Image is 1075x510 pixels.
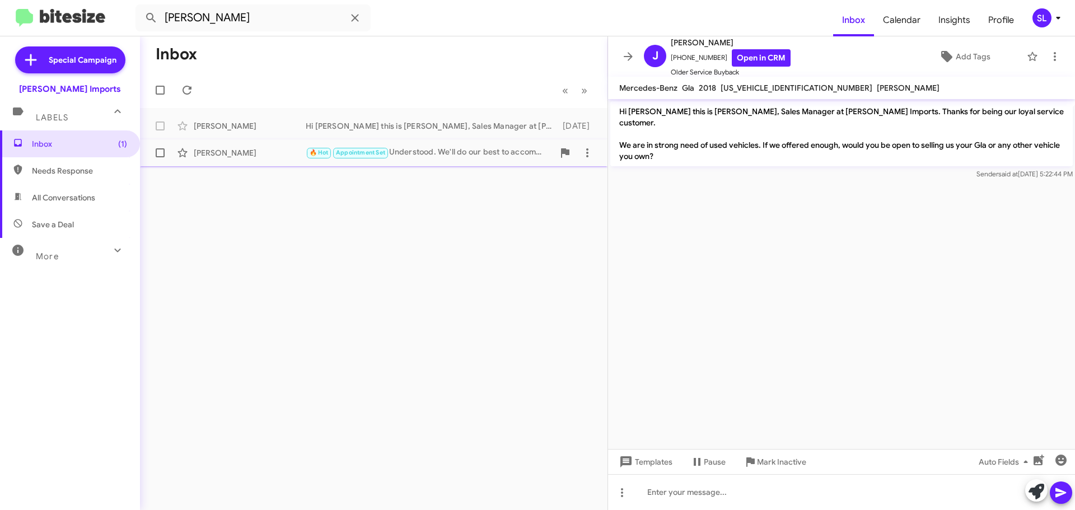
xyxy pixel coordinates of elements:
[833,4,874,36] a: Inbox
[671,49,791,67] span: [PHONE_NUMBER]
[617,452,672,472] span: Templates
[581,83,587,97] span: »
[36,113,68,123] span: Labels
[336,149,385,156] span: Appointment Set
[970,452,1041,472] button: Auto Fields
[194,147,306,158] div: [PERSON_NAME]
[156,45,197,63] h1: Inbox
[574,79,594,102] button: Next
[735,452,815,472] button: Mark Inactive
[956,46,990,67] span: Add Tags
[877,83,940,93] span: [PERSON_NAME]
[36,251,59,261] span: More
[699,83,716,93] span: 2018
[979,4,1023,36] a: Profile
[652,47,658,65] span: J
[1023,8,1063,27] button: SL
[1032,8,1051,27] div: SL
[15,46,125,73] a: Special Campaign
[610,101,1073,166] p: Hi [PERSON_NAME] this is [PERSON_NAME], Sales Manager at [PERSON_NAME] Imports. Thanks for being ...
[979,452,1032,472] span: Auto Fields
[118,138,127,149] span: (1)
[704,452,726,472] span: Pause
[19,83,121,95] div: [PERSON_NAME] Imports
[874,4,929,36] a: Calendar
[306,146,554,159] div: Understood. We'll do our best to accommodate those terms. And hopefully it isn't raining [DATE]!
[32,165,127,176] span: Needs Response
[906,46,1021,67] button: Add Tags
[49,54,116,65] span: Special Campaign
[976,170,1073,178] span: Sender [DATE] 5:22:44 PM
[135,4,371,31] input: Search
[619,83,677,93] span: Mercedes-Benz
[556,79,594,102] nav: Page navigation example
[555,79,575,102] button: Previous
[929,4,979,36] a: Insights
[732,49,791,67] a: Open in CRM
[32,219,74,230] span: Save a Deal
[32,192,95,203] span: All Conversations
[608,452,681,472] button: Templates
[682,83,694,93] span: Gla
[310,149,329,156] span: 🔥 Hot
[557,120,599,132] div: [DATE]
[671,36,791,49] span: [PERSON_NAME]
[721,83,872,93] span: [US_VEHICLE_IDENTIFICATION_NUMBER]
[562,83,568,97] span: «
[998,170,1018,178] span: said at
[194,120,306,132] div: [PERSON_NAME]
[671,67,791,78] span: Older Service Buyback
[306,120,557,132] div: Hi [PERSON_NAME] this is [PERSON_NAME], Sales Manager at [PERSON_NAME] Imports. Thanks for being ...
[681,452,735,472] button: Pause
[757,452,806,472] span: Mark Inactive
[32,138,127,149] span: Inbox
